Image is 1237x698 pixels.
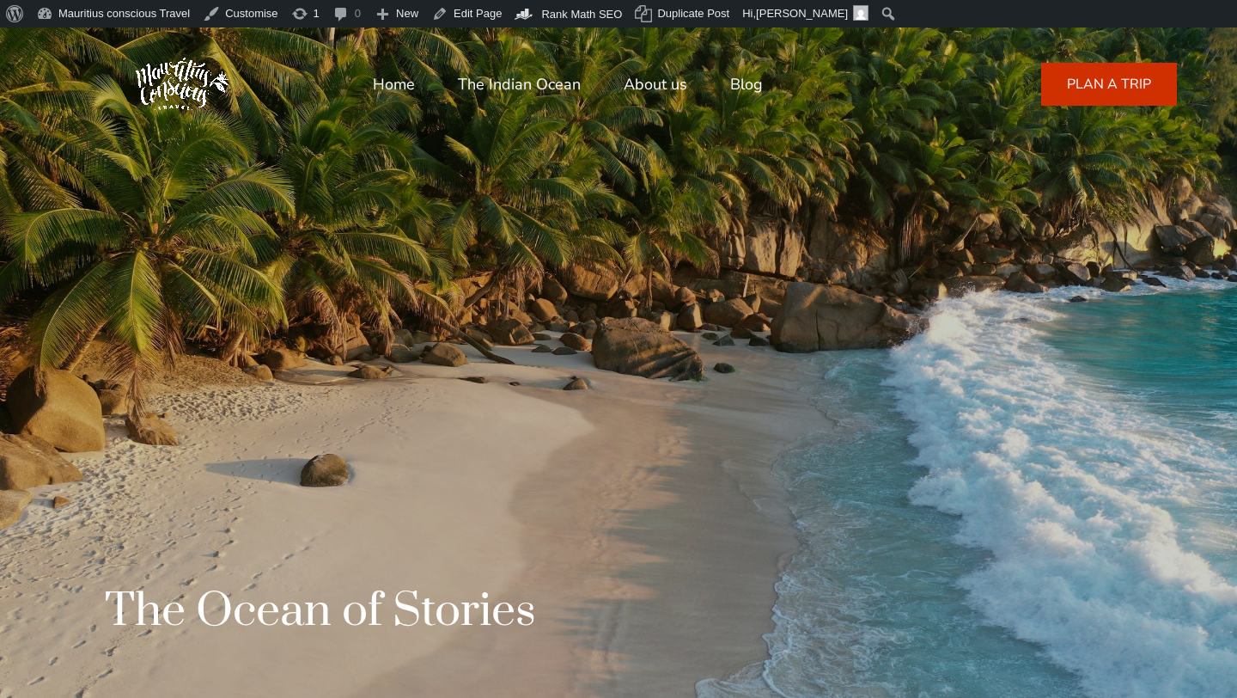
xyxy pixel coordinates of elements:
[105,584,536,640] h1: The Ocean of Stories
[541,8,622,21] span: Rank Math SEO
[1041,63,1177,106] a: PLAN A TRIP
[624,64,687,105] a: About us
[756,7,848,20] span: [PERSON_NAME]
[373,64,415,105] a: Home
[730,64,763,105] a: Blog
[458,64,581,105] a: The Indian Ocean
